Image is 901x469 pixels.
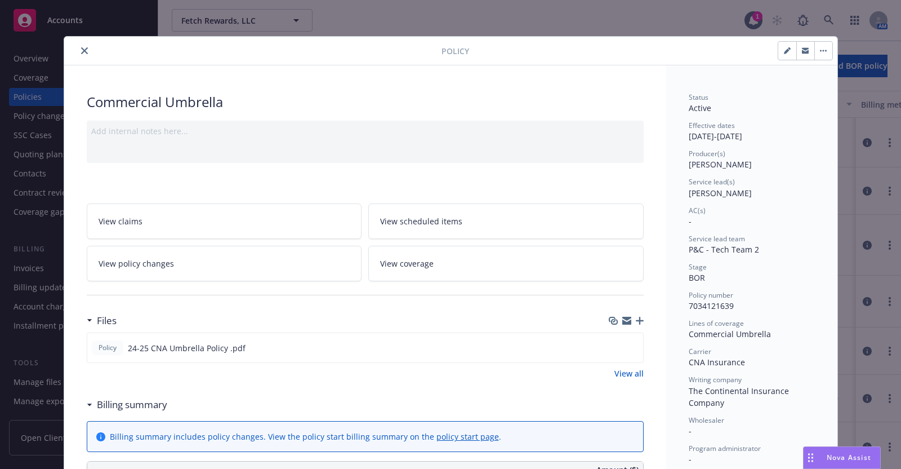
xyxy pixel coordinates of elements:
[78,44,91,57] button: close
[689,357,745,368] span: CNA Insurance
[689,121,735,130] span: Effective dates
[689,262,707,272] span: Stage
[87,203,362,239] a: View claims
[87,313,117,328] div: Files
[689,426,692,436] span: -
[803,446,881,469] button: Nova Assist
[689,300,734,311] span: 7034121639
[110,431,501,443] div: Billing summary includes policy changes. View the policy start billing summary on the .
[689,454,692,464] span: -
[99,258,174,269] span: View policy changes
[689,103,711,113] span: Active
[689,121,815,142] div: [DATE] - [DATE]
[436,431,499,442] a: policy start page
[689,149,725,158] span: Producer(s)
[380,258,434,269] span: View coverage
[368,246,644,281] a: View coverage
[689,234,745,244] span: Service lead team
[689,329,771,339] span: Commercial Umbrella
[689,92,708,102] span: Status
[628,342,639,354] button: preview file
[610,342,619,354] button: download file
[96,343,119,353] span: Policy
[689,318,744,328] span: Lines of coverage
[689,159,752,170] span: [PERSON_NAME]
[91,125,639,137] div: Add internal notes here...
[689,444,761,453] span: Program administrator
[368,203,644,239] a: View scheduled items
[689,375,742,384] span: Writing company
[689,386,791,408] span: The Continental Insurance Company
[689,347,711,356] span: Carrier
[87,246,362,281] a: View policy changes
[614,368,644,379] a: View all
[380,215,462,227] span: View scheduled items
[441,45,469,57] span: Policy
[689,188,752,198] span: [PERSON_NAME]
[804,447,818,468] div: Drag to move
[97,397,167,412] h3: Billing summary
[689,177,735,187] span: Service lead(s)
[689,290,733,300] span: Policy number
[689,272,705,283] span: BOR
[827,453,871,462] span: Nova Assist
[87,92,644,112] div: Commercial Umbrella
[128,342,246,354] span: 24-25 CNA Umbrella Policy .pdf
[97,313,117,328] h3: Files
[99,215,142,227] span: View claims
[689,216,692,227] span: -
[87,397,167,412] div: Billing summary
[689,206,706,215] span: AC(s)
[689,415,724,425] span: Wholesaler
[689,244,759,255] span: P&C - Tech Team 2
